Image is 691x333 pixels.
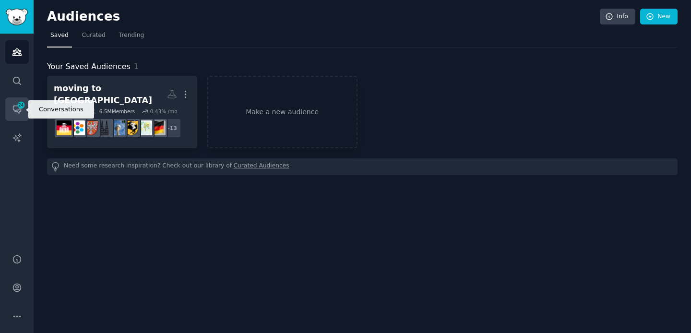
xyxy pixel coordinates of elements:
a: New [640,9,678,25]
a: 24 [5,97,29,121]
span: Your Saved Audiences [47,61,131,73]
div: 21 Sub s [54,108,83,115]
div: + 13 [161,118,181,138]
img: studyinGermany [151,120,166,135]
a: Saved [47,28,72,48]
div: 6.5M Members [89,108,135,115]
span: Curated [82,31,106,40]
a: Curated Audiences [234,162,289,172]
span: Trending [119,31,144,40]
img: duesseldorf [110,120,125,135]
img: frankfurt [83,120,98,135]
h2: Audiences [47,9,600,24]
img: GummySearch logo [6,9,28,25]
span: 1 [134,62,139,71]
div: moving to [GEOGRAPHIC_DATA] [54,83,167,106]
div: Need some research inspiration? Check out our library of [47,158,678,175]
img: Coracle [70,120,85,135]
a: Trending [116,28,147,48]
a: Info [600,9,635,25]
img: stuttgart [124,120,139,135]
div: 0.43 % /mo [150,108,178,115]
a: Curated [79,28,109,48]
a: moving to [GEOGRAPHIC_DATA]21Subs6.5MMembers0.43% /mo+13studyinGermanyIWantOutstuttgartduesseldor... [47,76,197,148]
a: Make a new audience [207,76,357,148]
img: cologne [97,120,112,135]
img: IWantOut [137,120,152,135]
span: 24 [17,102,25,108]
img: studying_in_germany [57,120,71,135]
span: Saved [50,31,69,40]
